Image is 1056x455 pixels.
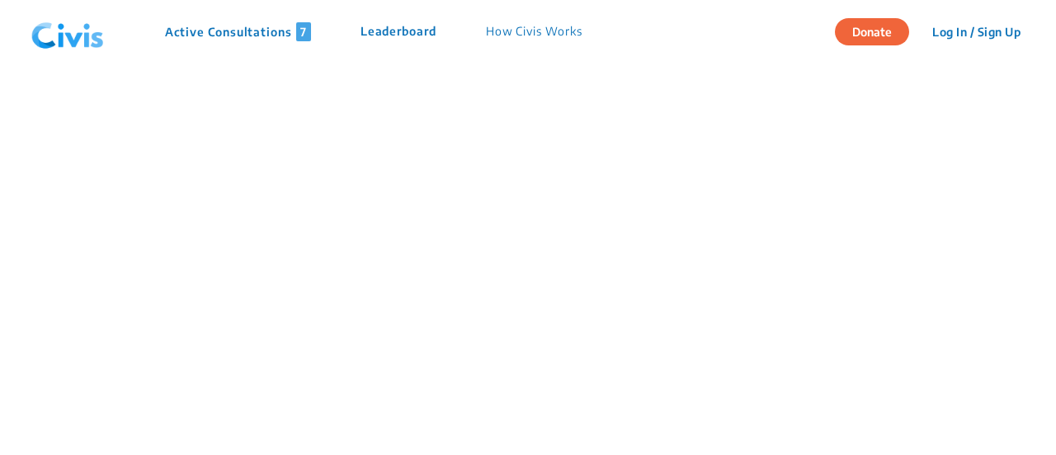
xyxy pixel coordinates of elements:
img: navlogo.png [25,7,111,57]
p: Active Consultations [165,22,311,41]
button: Donate [835,18,909,45]
button: Log In / Sign Up [922,19,1031,45]
span: 7 [296,22,311,41]
p: How Civis Works [486,22,582,41]
p: Leaderboard [361,22,436,41]
a: Donate [835,22,922,39]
